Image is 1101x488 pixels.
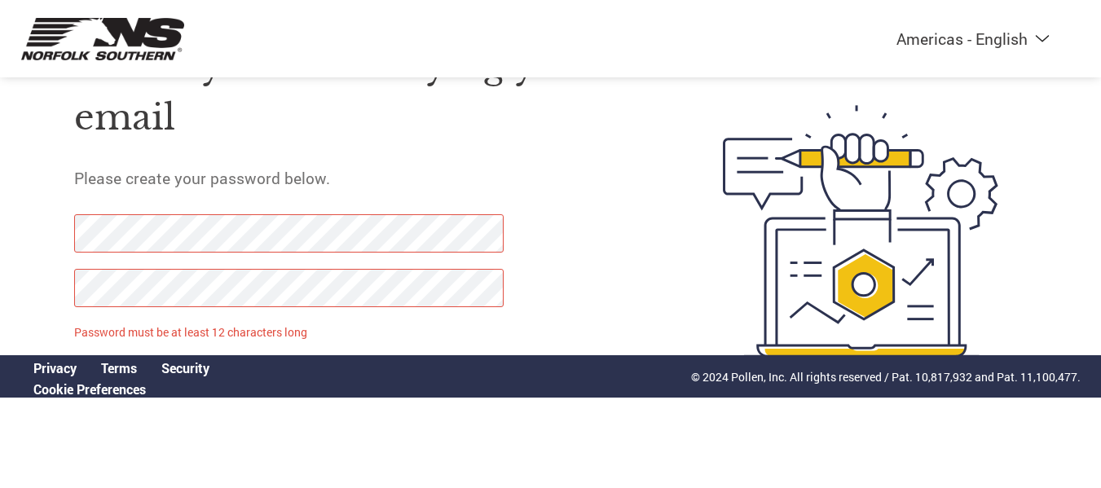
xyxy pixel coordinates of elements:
[33,359,77,376] a: Privacy
[74,39,646,144] h1: Thank you for verifying your email
[21,380,222,398] div: Open Cookie Preferences Modal
[694,15,1028,447] img: create-password
[161,359,209,376] a: Security
[101,359,137,376] a: Terms
[74,323,509,341] p: Password must be at least 12 characters long
[74,168,646,188] h5: Please create your password below.
[691,368,1081,385] p: © 2024 Pollen, Inc. All rights reserved / Pat. 10,817,932 and Pat. 11,100,477.
[21,16,184,61] img: Norfolk Southern
[33,380,146,398] a: Cookie Preferences, opens a dedicated popup modal window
